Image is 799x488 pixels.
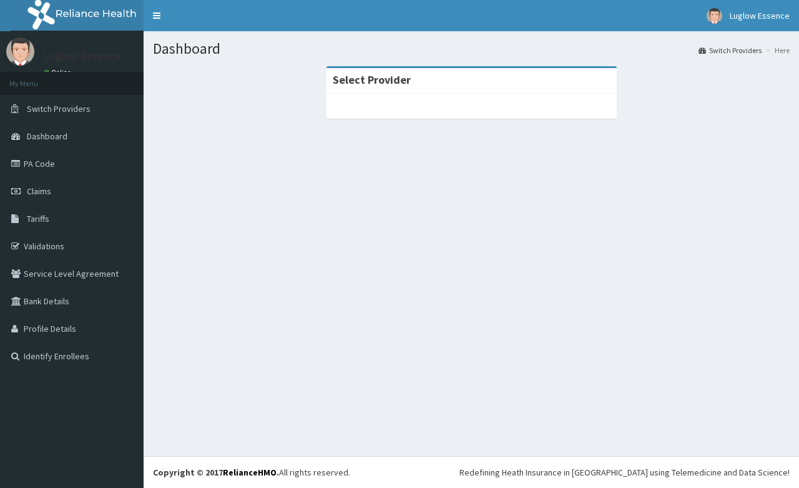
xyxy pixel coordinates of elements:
a: RelianceHMO [223,467,277,478]
span: Claims [27,186,51,197]
div: Redefining Heath Insurance in [GEOGRAPHIC_DATA] using Telemedicine and Data Science! [459,466,790,479]
a: Online [44,68,74,77]
h1: Dashboard [153,41,790,57]
span: Tariffs [27,213,49,224]
a: Switch Providers [699,45,762,56]
span: Switch Providers [27,103,91,114]
li: Here [763,45,790,56]
img: User Image [707,8,722,24]
span: Dashboard [27,131,67,142]
strong: Select Provider [333,72,411,87]
img: User Image [6,37,34,66]
strong: Copyright © 2017 . [153,467,279,478]
span: Luglow Essence [730,10,790,21]
p: Luglow Essence [44,51,121,62]
footer: All rights reserved. [144,456,799,488]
